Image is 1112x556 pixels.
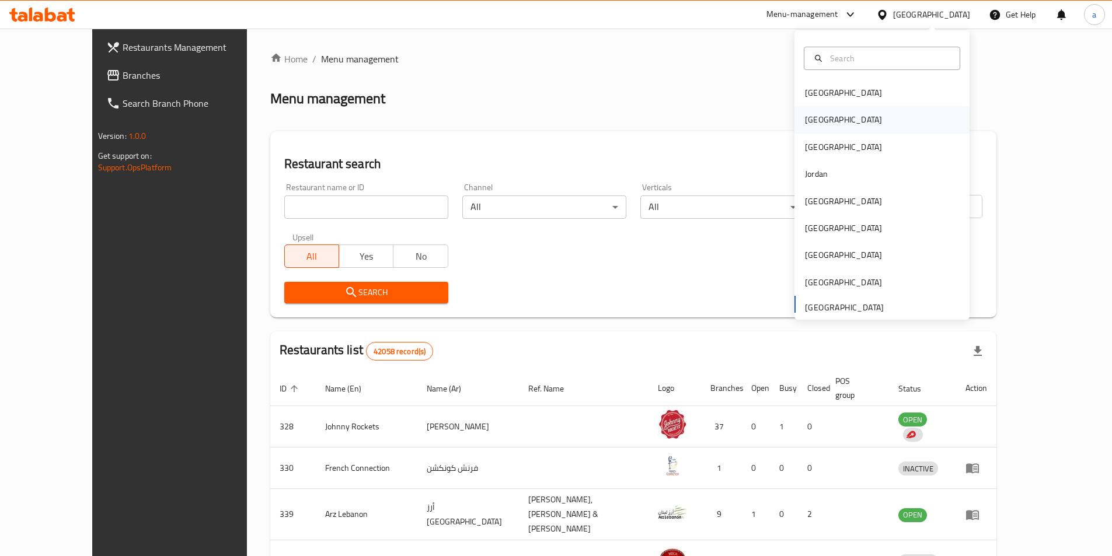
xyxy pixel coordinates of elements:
[805,195,882,208] div: [GEOGRAPHIC_DATA]
[123,96,269,110] span: Search Branch Phone
[367,346,433,357] span: 42058 record(s)
[805,276,882,289] div: [GEOGRAPHIC_DATA]
[270,489,316,540] td: 339
[701,370,742,406] th: Branches
[640,195,804,219] div: All
[123,68,269,82] span: Branches
[280,382,302,396] span: ID
[294,285,439,300] span: Search
[270,447,316,489] td: 330
[98,128,127,144] span: Version:
[903,428,923,442] div: Indicates that the vendor menu management has been moved to DH Catalog service
[742,406,770,447] td: 0
[528,382,579,396] span: Ref. Name
[805,167,828,180] div: Jordan
[965,508,987,522] div: Menu
[325,382,377,396] span: Name (En)
[427,382,476,396] span: Name (Ar)
[905,429,916,440] img: delivery hero logo
[798,406,826,447] td: 0
[316,447,418,489] td: French Connection
[898,462,938,475] span: INACTIVE
[316,406,418,447] td: Johnny Rockets
[805,141,882,153] div: [GEOGRAPHIC_DATA]
[805,222,882,235] div: [GEOGRAPHIC_DATA]
[344,248,389,265] span: Yes
[284,244,339,268] button: All
[658,410,687,439] img: Johnny Rockets
[649,370,701,406] th: Logo
[417,406,519,447] td: [PERSON_NAME]
[805,113,882,126] div: [GEOGRAPHIC_DATA]
[770,406,798,447] td: 1
[519,489,649,540] td: [PERSON_NAME],[PERSON_NAME] & [PERSON_NAME]
[766,8,838,22] div: Menu-management
[417,489,519,540] td: أرز [GEOGRAPHIC_DATA]
[316,489,418,540] td: Arz Lebanon
[701,447,742,489] td: 1
[393,244,448,268] button: No
[270,52,997,66] nav: breadcrumb
[770,447,798,489] td: 0
[270,89,385,108] h2: Menu management
[805,249,882,261] div: [GEOGRAPHIC_DATA]
[770,489,798,540] td: 0
[284,282,448,303] button: Search
[280,341,434,361] h2: Restaurants list
[321,52,399,66] span: Menu management
[742,489,770,540] td: 1
[964,337,992,365] div: Export file
[770,370,798,406] th: Busy
[798,489,826,540] td: 2
[742,447,770,489] td: 0
[98,148,152,163] span: Get support on:
[312,52,316,66] li: /
[658,498,687,527] img: Arz Lebanon
[97,89,278,117] a: Search Branch Phone
[893,8,970,21] div: [GEOGRAPHIC_DATA]
[805,86,882,99] div: [GEOGRAPHIC_DATA]
[290,248,334,265] span: All
[292,233,314,241] label: Upsell
[270,52,308,66] a: Home
[825,52,953,65] input: Search
[701,406,742,447] td: 37
[898,508,927,522] span: OPEN
[417,447,519,489] td: فرنش كونكشن
[965,461,987,475] div: Menu
[123,40,269,54] span: Restaurants Management
[398,248,443,265] span: No
[658,451,687,480] img: French Connection
[1092,8,1096,21] span: a
[835,374,875,402] span: POS group
[339,244,393,268] button: Yes
[284,155,983,173] h2: Restaurant search
[956,370,996,406] th: Action
[270,406,316,447] td: 328
[284,195,448,219] input: Search for restaurant name or ID..
[742,370,770,406] th: Open
[97,33,278,61] a: Restaurants Management
[97,61,278,89] a: Branches
[701,489,742,540] td: 9
[798,447,826,489] td: 0
[462,195,626,219] div: All
[898,413,927,426] span: OPEN
[798,370,826,406] th: Closed
[366,342,433,361] div: Total records count
[98,160,172,175] a: Support.OpsPlatform
[898,382,936,396] span: Status
[128,128,147,144] span: 1.0.0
